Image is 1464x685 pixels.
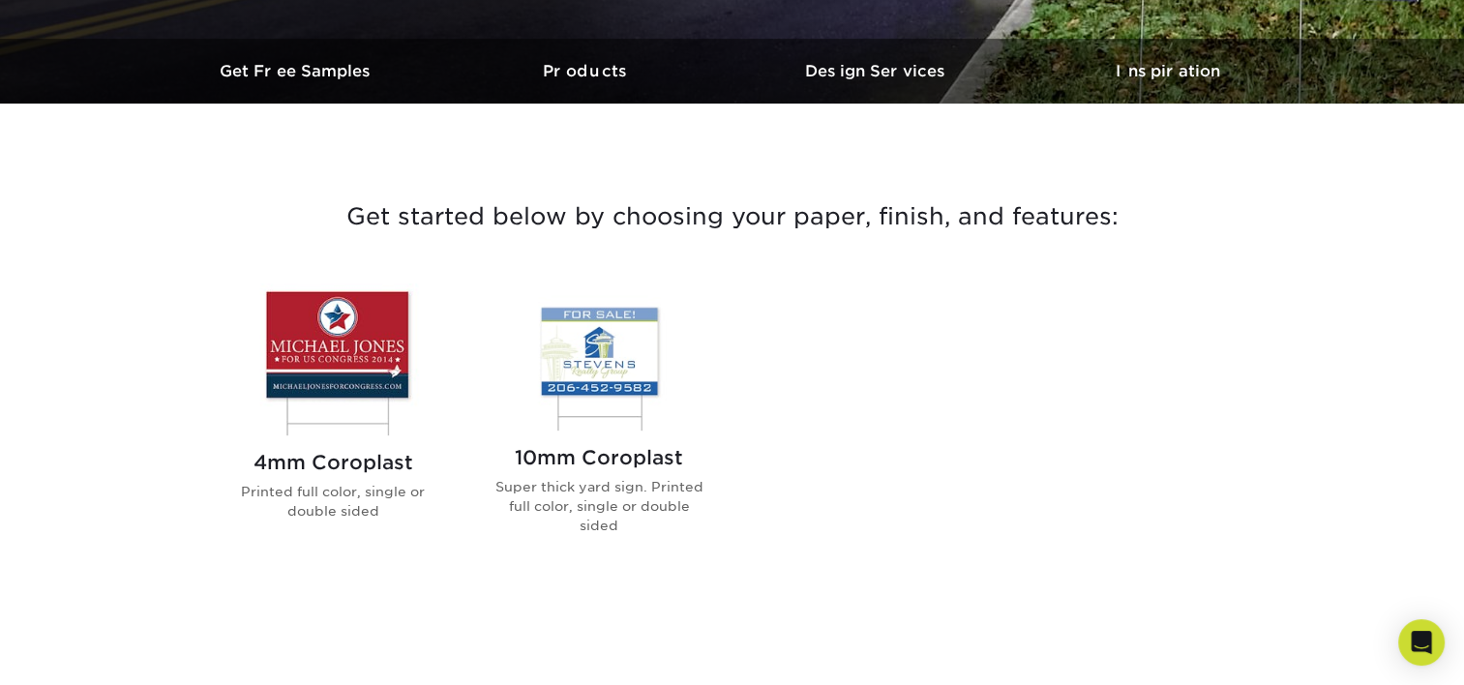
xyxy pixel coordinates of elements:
a: Inspiration [1023,39,1313,104]
a: Get Free Samples [152,39,442,104]
img: 10mm Coroplast Signs [490,283,709,430]
h2: 4mm Coroplast [224,451,443,474]
a: Products [442,39,732,104]
div: v 4.0.25 [54,31,95,46]
div: Domain Overview [74,114,173,127]
a: 10mm Coroplast Signs 10mm Coroplast Super thick yard sign. Printed full color, single or double s... [490,283,709,567]
div: Open Intercom Messenger [1398,619,1445,666]
h3: Products [442,62,732,80]
p: Printed full color, single or double sided [224,482,443,521]
div: Domain: [DOMAIN_NAME] [50,50,213,66]
img: 4mm Coroplast Signs [224,283,443,435]
div: Keywords by Traffic [214,114,326,127]
img: tab_keywords_by_traffic_grey.svg [193,112,208,128]
h3: Design Services [732,62,1023,80]
a: 4mm Coroplast Signs 4mm Coroplast Printed full color, single or double sided [224,283,443,567]
a: Design Services [732,39,1023,104]
p: Super thick yard sign. Printed full color, single or double sided [490,477,709,536]
h3: Get started below by choosing your paper, finish, and features: [166,173,1299,260]
img: website_grey.svg [31,50,46,66]
img: tab_domain_overview_orange.svg [52,112,68,128]
img: logo_orange.svg [31,31,46,46]
h3: Inspiration [1023,62,1313,80]
h3: Get Free Samples [152,62,442,80]
h2: 10mm Coroplast [490,446,709,469]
